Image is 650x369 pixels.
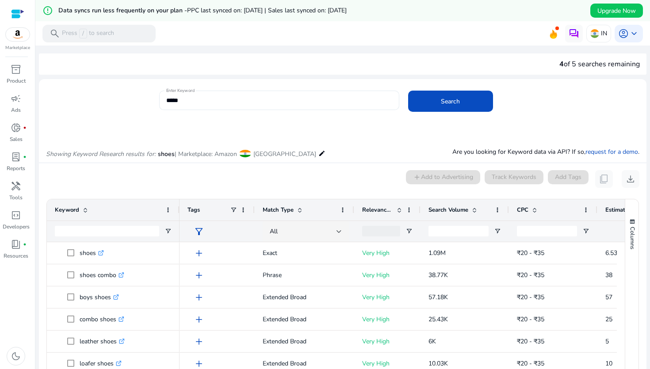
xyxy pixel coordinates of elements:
img: amazon.svg [6,28,30,41]
span: PPC last synced on: [DATE] | Sales last synced on: [DATE] [187,6,347,15]
p: leather shoes [80,332,125,350]
span: 5 [605,337,609,346]
span: 57.18K [428,293,448,301]
span: search [50,28,60,39]
p: Product [7,77,26,85]
p: Resources [4,252,28,260]
span: inventory_2 [11,64,21,75]
p: Very High [362,244,413,262]
span: filter_alt [194,226,204,237]
span: / [79,29,87,38]
span: Search Volume [428,206,468,214]
span: All [270,227,278,236]
span: ₹20 - ₹35 [517,359,544,368]
p: Tools [9,194,23,202]
span: ₹20 - ₹35 [517,249,544,257]
mat-label: Enter Keyword [166,87,195,94]
span: Tags [187,206,200,214]
span: 10 [605,359,612,368]
span: Keyword [55,206,79,214]
p: Extended Broad [263,310,346,328]
button: Open Filter Menu [582,228,589,235]
span: fiber_manual_record [23,243,27,246]
button: Upgrade Now [590,4,643,18]
i: Showing Keyword Research results for: [46,150,156,158]
p: Very High [362,332,413,350]
span: ₹20 - ₹35 [517,271,544,279]
p: Very High [362,266,413,284]
span: 57 [605,293,612,301]
span: [GEOGRAPHIC_DATA] [253,150,316,158]
span: ₹20 - ₹35 [517,315,544,323]
button: Open Filter Menu [164,228,172,235]
a: request for a demo [585,148,638,156]
p: Extended Broad [263,288,346,306]
p: Very High [362,310,413,328]
p: IN [601,26,607,41]
span: 25.43K [428,315,448,323]
p: combo shoes [80,310,124,328]
img: in.svg [590,29,599,38]
span: add [194,314,204,325]
span: add [194,248,204,259]
span: add [194,292,204,303]
p: Reports [7,164,25,172]
span: 6.53K [605,249,621,257]
button: Search [408,91,493,112]
p: Very High [362,288,413,306]
mat-icon: error_outline [42,5,53,16]
span: Upgrade Now [597,6,636,15]
span: shoes [158,150,175,158]
p: boys shoes [80,288,119,306]
span: donut_small [11,122,21,133]
mat-icon: edit [318,148,325,159]
span: add [194,336,204,347]
span: | Marketplace: Amazon [175,150,237,158]
p: Phrase [263,266,346,284]
span: book_4 [11,239,21,250]
p: Marketplace [5,45,30,51]
span: ₹20 - ₹35 [517,337,544,346]
span: 38 [605,271,612,279]
p: Press to search [62,29,114,38]
button: Open Filter Menu [405,228,413,235]
span: Columns [628,227,636,249]
span: account_circle [618,28,629,39]
p: shoes [80,244,104,262]
span: 4 [559,59,564,69]
span: download [625,174,636,184]
span: CPC [517,206,528,214]
p: shoes combo [80,266,124,284]
button: download [622,170,639,188]
span: 38.77K [428,271,448,279]
span: 1.09M [428,249,446,257]
span: Search [441,97,460,106]
span: ₹20 - ₹35 [517,293,544,301]
input: Keyword Filter Input [55,226,159,236]
h5: Data syncs run less frequently on your plan - [58,7,347,15]
input: CPC Filter Input [517,226,577,236]
span: 25 [605,315,612,323]
span: add [194,270,204,281]
p: Sales [10,135,23,143]
span: add [194,358,204,369]
p: Ads [11,106,21,114]
span: campaign [11,93,21,104]
span: handyman [11,181,21,191]
p: Developers [3,223,30,231]
p: Extended Broad [263,332,346,350]
span: keyboard_arrow_down [629,28,639,39]
span: fiber_manual_record [23,155,27,159]
span: lab_profile [11,152,21,162]
span: 10.03K [428,359,448,368]
span: 6K [428,337,436,346]
span: dark_mode [11,351,21,361]
span: code_blocks [11,210,21,221]
span: Relevance Score [362,206,393,214]
span: Match Type [263,206,294,214]
div: of 5 searches remaining [559,59,640,69]
input: Search Volume Filter Input [428,226,489,236]
p: Exact [263,244,346,262]
button: Open Filter Menu [494,228,501,235]
p: Are you looking for Keyword data via API? If so, . [452,147,639,156]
